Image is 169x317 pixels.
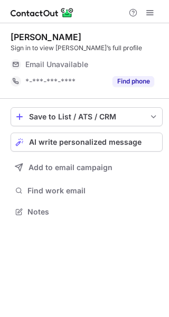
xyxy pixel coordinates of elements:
span: Find work email [27,186,158,195]
div: [PERSON_NAME] [11,32,81,42]
button: save-profile-one-click [11,107,163,126]
button: Add to email campaign [11,158,163,177]
button: Find work email [11,183,163,198]
span: Email Unavailable [25,60,88,69]
div: Save to List / ATS / CRM [29,113,144,121]
button: AI write personalized message [11,133,163,152]
div: Sign in to view [PERSON_NAME]’s full profile [11,43,163,53]
span: Add to email campaign [29,163,112,172]
button: Notes [11,204,163,219]
img: ContactOut v5.3.10 [11,6,74,19]
span: AI write personalized message [29,138,142,146]
button: Reveal Button [112,76,154,87]
span: Notes [27,207,158,217]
